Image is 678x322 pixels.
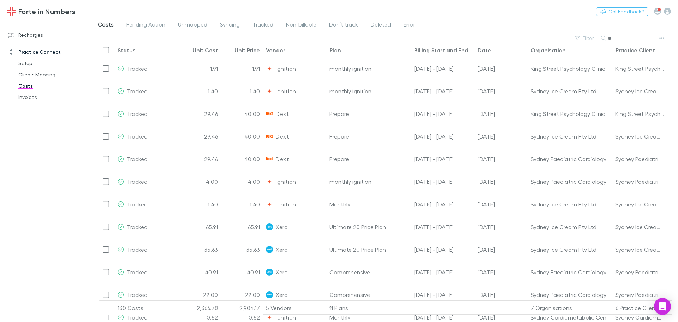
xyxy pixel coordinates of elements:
div: 4.00 [178,170,221,193]
img: Xero's Logo [266,246,273,253]
div: 40.00 [221,125,263,148]
div: Sydney Ice Cream Pty Ltd [531,80,610,102]
div: Sydney Ice Cream Pty Ltd [531,125,610,147]
div: monthly ignition [327,57,411,80]
img: Ignition's Logo [266,65,273,72]
div: 11 Jul 2025 [475,283,528,306]
div: Search [608,34,643,42]
img: Forte in Numbers's Logo [7,7,16,16]
div: 29.46 [178,103,221,125]
img: Xero's Logo [266,269,273,276]
div: 29.46 [178,148,221,170]
div: 22.00 [221,283,263,306]
div: 30 Apr 2025 [475,193,528,216]
span: Ignition [276,57,296,80]
div: 01 Jul 2025 [475,103,528,125]
div: 22.00 [178,283,221,306]
span: Tracked [127,65,148,72]
div: Prepare [327,148,411,170]
div: Billing Start and End [414,47,468,54]
div: 130 Costs [115,301,178,315]
span: Deleted [371,21,391,30]
div: Unit Price [234,47,260,54]
div: King Street Psychology Clinic [531,57,610,80]
a: Costs [11,80,95,92]
div: 01 Jul - 10 Jul 25 [411,283,475,306]
div: 4.00 [221,170,263,193]
span: Ignition [276,170,296,193]
div: Sydney Ice Cream Pty Ltd [615,238,664,260]
div: 35.63 [178,238,221,261]
div: 11 Plans [327,301,411,315]
div: 01 Jul - 31 Jul 25 [411,103,475,125]
span: Ignition [276,193,296,215]
a: Practice Connect [1,46,95,58]
div: 01 May - 31 May 25 [411,57,475,80]
span: Syncing [220,21,240,30]
div: 11 Jul 2025 [475,238,528,261]
span: Dext [276,103,289,125]
div: Plan [329,47,341,54]
div: Vendor [266,47,285,54]
div: 01 May - 31 May 25 [411,170,475,193]
span: Dext [276,148,289,170]
div: 01 Jul - 31 Jul 25 [411,148,475,170]
div: Sydney Paediatric Cardiology Pty Ltd [615,261,664,283]
span: Don’t track [329,21,358,30]
div: 01 Jul - 10 Jul 25 [411,238,475,261]
img: Dext's Logo [266,133,273,140]
div: Sydney Ice Cream Pty Ltd [615,193,664,215]
span: Xero [276,283,287,306]
img: Dext's Logo [266,156,273,163]
div: 65.91 [178,216,221,238]
span: Xero [276,238,287,260]
div: monthly ignition [327,170,411,193]
div: 01 Jul - 31 Jul 25 [411,125,475,148]
div: 1.40 [178,80,221,103]
div: Prepare [327,103,411,125]
div: Prepare [327,125,411,148]
div: Sydney Ice Cream Pty Ltd [615,125,664,147]
div: 01 Apr - 30 Apr 25 [411,193,475,216]
div: Practice Client [615,47,655,54]
div: King Street Psychology Clinic [615,103,664,125]
h3: Forte in Numbers [18,7,75,16]
div: Ultimate 20 Price Plan [327,216,411,238]
span: Ignition [276,80,296,102]
div: 40.00 [221,148,263,170]
div: 30 May 2025 [475,170,528,193]
div: Status [118,47,136,54]
div: Sydney Paediatric Cardiology Pty Ltd [531,261,610,283]
div: 30 May 2025 [475,80,528,103]
a: Invoices [11,92,95,103]
div: 11 Jul 2025 [475,261,528,283]
span: Pending Action [126,21,165,30]
div: Comprehensive [327,261,411,283]
span: Unmapped [178,21,207,30]
span: Tracked [127,269,148,275]
div: 1.40 [178,193,221,216]
div: monthly ignition [327,80,411,103]
span: Tracked [127,246,148,253]
div: Sydney Ice Cream Pty Ltd [531,193,610,215]
div: 01 May - 31 May 25 [411,80,475,103]
img: Xero's Logo [266,223,273,230]
div: Sydney Ice Cream Pty Ltd [531,238,610,260]
div: Sydney Paediatric Cardiology Pty Ltd [615,148,664,170]
span: Tracked [127,201,148,207]
div: 30 May 2025 [475,57,528,80]
div: 1.91 [178,57,221,80]
div: Sydney Paediatric Cardiology Pty Ltd [531,148,610,170]
span: Tracked [252,21,273,30]
div: 11 Jul 2025 [475,216,528,238]
img: Dext's Logo [266,110,273,117]
span: Error [404,21,415,30]
a: Forte in Numbers [3,3,79,20]
div: Unit Cost [192,47,218,54]
a: Recharges [1,29,95,41]
span: Costs [98,21,114,30]
div: Sydney Ice Cream Pty Ltd [531,216,610,238]
div: Organisation [531,47,566,54]
div: 1.91 [221,57,263,80]
div: 29.46 [178,125,221,148]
